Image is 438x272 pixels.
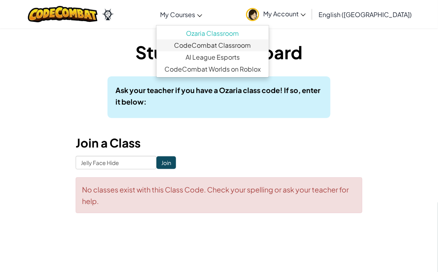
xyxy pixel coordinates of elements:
span: My Courses [160,10,195,19]
a: Ozaria Classroom [156,27,269,39]
a: My Courses [156,4,206,25]
a: AI League Esports [156,51,269,63]
a: My Account [242,2,310,27]
img: CodeCombat logo [28,6,98,22]
img: avatar [246,8,259,21]
h3: Join a Class [76,134,362,152]
a: English ([GEOGRAPHIC_DATA]) [315,4,416,25]
a: CodeCombat Worlds on Roblox [156,63,269,75]
span: English ([GEOGRAPHIC_DATA]) [319,10,412,19]
input: Join [156,156,176,169]
a: CodeCombat Classroom [156,39,269,51]
b: Ask your teacher if you have a Ozaria class code! If so, enter it below: [115,85,321,106]
h1: Student Dashboard [76,40,362,64]
input: <Enter Class Code> [76,156,156,169]
div: No classes exist with this Class Code. Check your spelling or ask your teacher for help. [76,177,362,213]
img: Ozaria [102,8,114,20]
span: My Account [263,10,306,18]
